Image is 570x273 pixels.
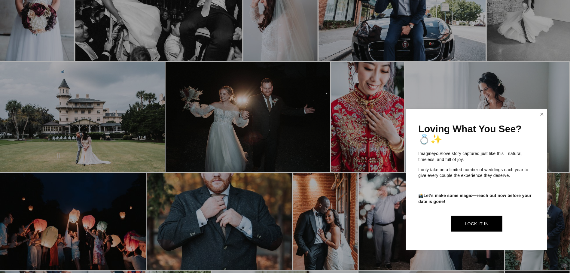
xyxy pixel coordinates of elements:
[537,110,546,119] a: Close
[418,193,535,205] p: 📸
[434,151,442,156] em: your
[418,193,533,204] strong: Let’s make some magic—reach out now before your date is gone!
[418,124,535,145] h1: Loving What You See? 💍✨
[418,151,535,162] p: Imagine love story captured just like this—natural, timeless, and full of joy.
[418,167,535,179] p: I only take on a limited number of weddings each year to give every couple the experience they de...
[451,216,502,232] a: Lock It In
